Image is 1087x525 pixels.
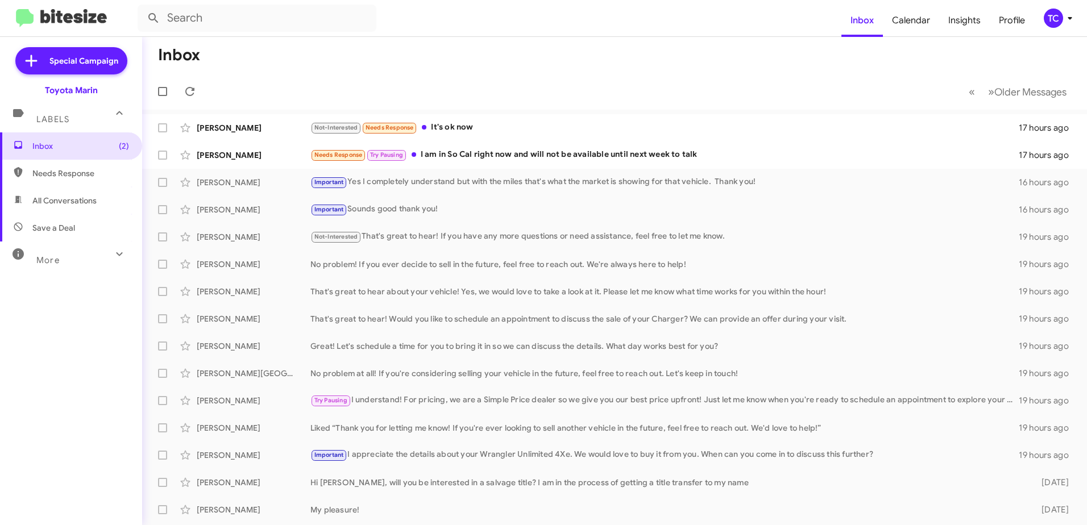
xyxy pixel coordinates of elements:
div: Sounds good thank you! [310,203,1019,216]
span: Needs Response [366,124,414,131]
div: I understand! For pricing, we are a Simple Price dealer so we give you our best price upfront! Ju... [310,394,1019,407]
span: Important [314,206,344,213]
button: TC [1034,9,1074,28]
div: It's ok now [310,121,1019,134]
div: [PERSON_NAME] [197,340,310,352]
div: 19 hours ago [1019,340,1078,352]
div: 19 hours ago [1019,368,1078,379]
div: Great! Let's schedule a time for you to bring it in so we can discuss the details. What day works... [310,340,1019,352]
span: Older Messages [994,86,1067,98]
div: That's great to hear! If you have any more questions or need assistance, feel free to let me know. [310,230,1019,243]
div: 19 hours ago [1019,231,1078,243]
div: [PERSON_NAME] [197,286,310,297]
a: Inbox [841,4,883,37]
span: Not-Interested [314,124,358,131]
div: 17 hours ago [1019,122,1078,134]
div: 19 hours ago [1019,395,1078,406]
div: [PERSON_NAME] [197,504,310,515]
div: [DATE] [1023,477,1078,488]
h1: Inbox [158,46,200,64]
div: 16 hours ago [1019,177,1078,188]
input: Search [138,5,376,32]
div: Toyota Marin [45,85,98,96]
div: [DATE] [1023,504,1078,515]
span: Needs Response [314,151,363,159]
div: Liked “Thank you for letting me know! If you're ever looking to sell another vehicle in the futur... [310,422,1019,434]
div: [PERSON_NAME] [197,259,310,270]
div: 19 hours ago [1019,259,1078,270]
div: My pleasure! [310,504,1023,515]
button: Previous [962,80,982,103]
span: Inbox [32,140,129,152]
div: 16 hours ago [1019,204,1078,215]
span: All Conversations [32,195,97,206]
a: Special Campaign [15,47,127,74]
div: 19 hours ago [1019,422,1078,434]
span: More [36,255,60,265]
div: TC [1044,9,1063,28]
div: 17 hours ago [1019,149,1078,161]
span: Important [314,178,344,186]
div: I appreciate the details about your Wrangler Unlimited 4Xe. We would love to buy it from you. Whe... [310,448,1019,461]
div: No problem! If you ever decide to sell in the future, feel free to reach out. We're always here t... [310,259,1019,270]
div: I am in So Cal right now and will not be available until next week to talk [310,148,1019,161]
div: No problem at all! If you're considering selling your vehicle in the future, feel free to reach o... [310,368,1019,379]
div: 19 hours ago [1019,313,1078,324]
span: » [988,85,994,99]
div: 19 hours ago [1019,449,1078,461]
div: [PERSON_NAME] [197,177,310,188]
div: [PERSON_NAME] [197,477,310,488]
div: That's great to hear! Would you like to schedule an appointment to discuss the sale of your Charg... [310,313,1019,324]
button: Next [981,80,1073,103]
div: [PERSON_NAME] [197,204,310,215]
span: Important [314,451,344,459]
span: (2) [119,140,129,152]
div: [PERSON_NAME] [197,149,310,161]
div: 19 hours ago [1019,286,1078,297]
div: [PERSON_NAME] [197,122,310,134]
div: [PERSON_NAME] [197,422,310,434]
div: [PERSON_NAME] [197,313,310,324]
nav: Page navigation example [962,80,1073,103]
div: [PERSON_NAME] [197,449,310,461]
div: [PERSON_NAME][GEOGRAPHIC_DATA] [197,368,310,379]
div: [PERSON_NAME] [197,395,310,406]
span: Special Campaign [49,55,118,66]
div: That's great to hear about your vehicle! Yes, we would love to take a look at it. Please let me k... [310,286,1019,297]
span: Labels [36,114,69,124]
span: Not-Interested [314,233,358,240]
a: Insights [939,4,990,37]
div: Hi [PERSON_NAME], will you be interested in a salvage title? I am in the process of getting a tit... [310,477,1023,488]
span: Try Pausing [370,151,403,159]
div: [PERSON_NAME] [197,231,310,243]
span: Try Pausing [314,397,347,404]
a: Profile [990,4,1034,37]
span: Save a Deal [32,222,75,234]
a: Calendar [883,4,939,37]
span: Needs Response [32,168,129,179]
div: Yes I completely understand but with the miles that's what the market is showing for that vehicle... [310,176,1019,189]
span: « [969,85,975,99]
